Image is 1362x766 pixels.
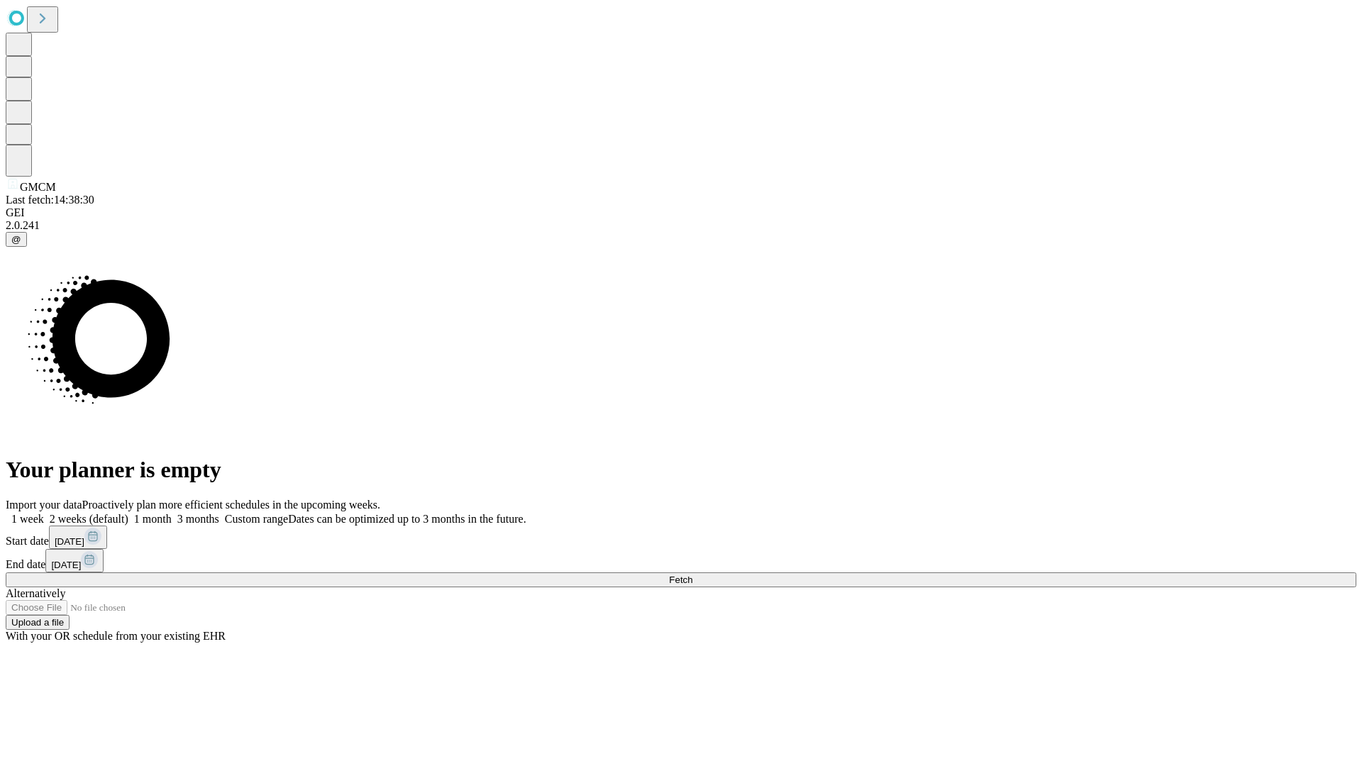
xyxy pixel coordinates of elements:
[225,513,288,525] span: Custom range
[177,513,219,525] span: 3 months
[6,499,82,511] span: Import your data
[6,630,226,642] span: With your OR schedule from your existing EHR
[134,513,172,525] span: 1 month
[669,574,692,585] span: Fetch
[82,499,380,511] span: Proactively plan more efficient schedules in the upcoming weeks.
[51,560,81,570] span: [DATE]
[6,572,1356,587] button: Fetch
[6,526,1356,549] div: Start date
[49,526,107,549] button: [DATE]
[6,549,1356,572] div: End date
[6,457,1356,483] h1: Your planner is empty
[6,219,1356,232] div: 2.0.241
[11,513,44,525] span: 1 week
[45,549,104,572] button: [DATE]
[6,194,94,206] span: Last fetch: 14:38:30
[6,232,27,247] button: @
[50,513,128,525] span: 2 weeks (default)
[20,181,56,193] span: GMCM
[6,206,1356,219] div: GEI
[288,513,526,525] span: Dates can be optimized up to 3 months in the future.
[6,615,70,630] button: Upload a file
[6,587,65,599] span: Alternatively
[11,234,21,245] span: @
[55,536,84,547] span: [DATE]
